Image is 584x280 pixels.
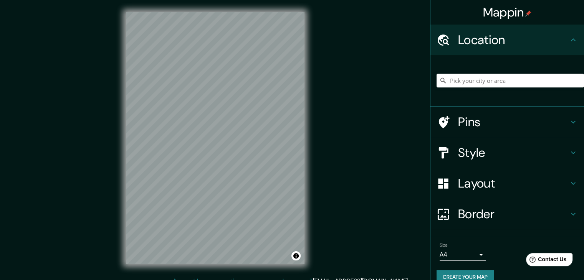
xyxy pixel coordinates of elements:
label: Size [440,242,448,249]
h4: Mappin [483,5,532,20]
h4: Layout [458,176,569,191]
h4: Pins [458,114,569,130]
h4: Border [458,206,569,222]
div: Layout [430,168,584,199]
h4: Location [458,32,569,48]
canvas: Map [126,12,304,264]
div: Pins [430,107,584,137]
input: Pick your city or area [437,74,584,87]
h4: Style [458,145,569,160]
div: Style [430,137,584,168]
div: A4 [440,249,486,261]
iframe: Help widget launcher [516,250,576,272]
div: Location [430,25,584,55]
button: Toggle attribution [291,251,301,260]
img: pin-icon.png [525,10,531,16]
div: Border [430,199,584,229]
